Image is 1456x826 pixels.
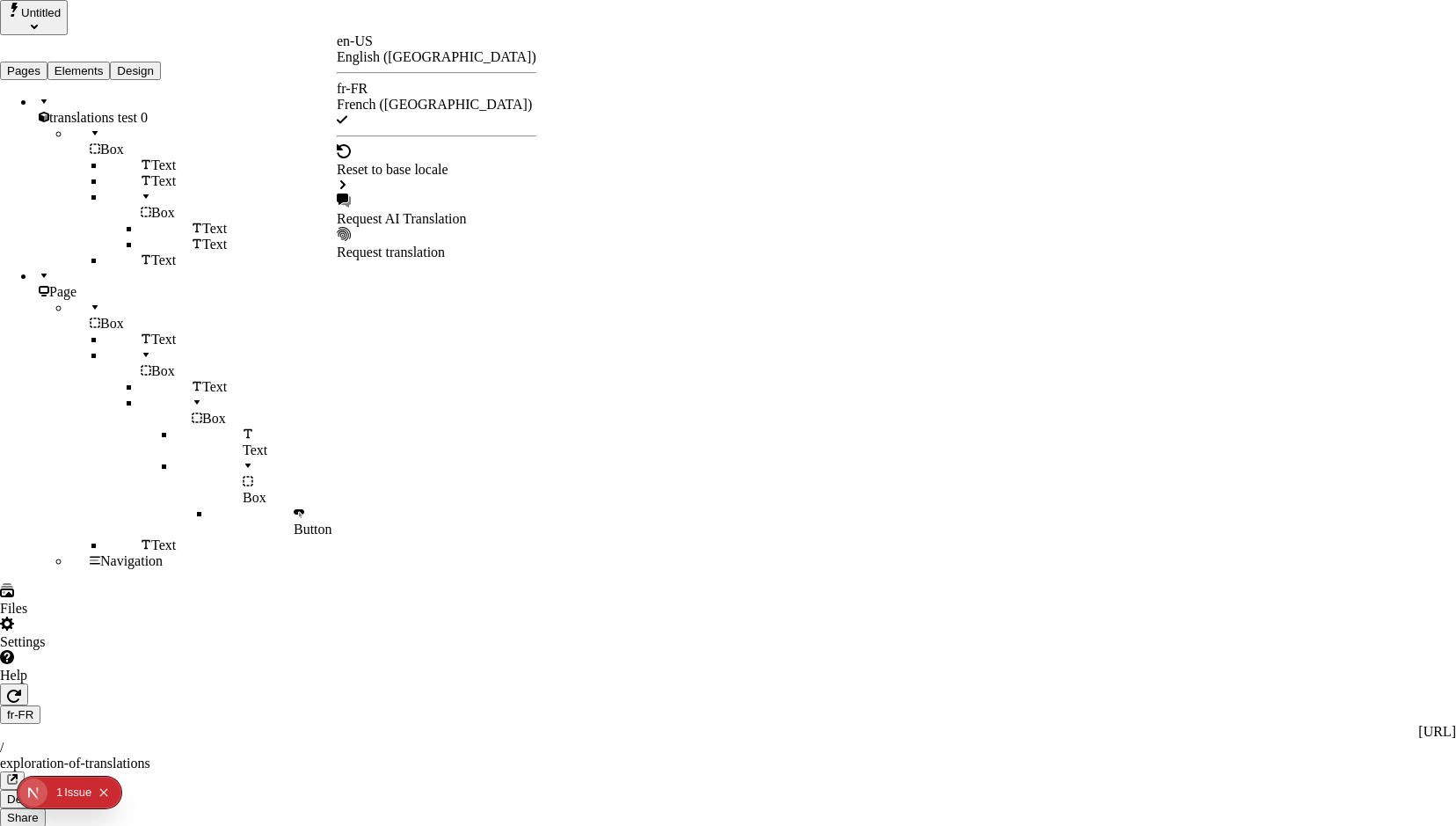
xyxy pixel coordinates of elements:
[7,14,257,30] p: Cookie Test Route
[337,97,536,113] div: French ([GEOGRAPHIC_DATA])
[337,49,536,65] div: English ([GEOGRAPHIC_DATA])
[337,162,536,178] div: Reset to base locale
[337,245,536,260] div: Request translation
[337,211,536,227] div: Request AI Translation
[337,33,536,49] div: en-US
[337,81,536,97] div: fr-FR
[337,33,536,260] div: Open locale picker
